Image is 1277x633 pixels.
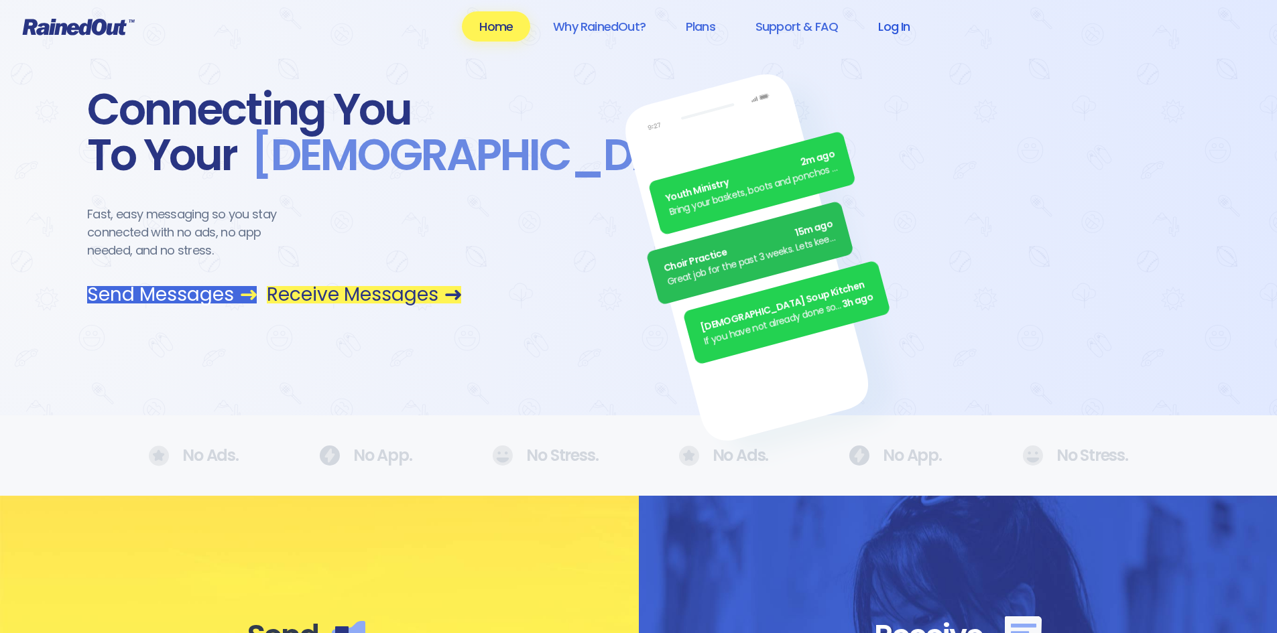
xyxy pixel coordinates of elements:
[87,87,461,178] div: Connecting You To Your
[1022,445,1043,466] img: No Ads.
[149,445,169,466] img: No Ads.
[841,290,875,312] span: 3h ago
[87,286,257,303] a: Send Messages
[679,445,769,466] div: No Ads.
[87,205,302,259] div: Fast, easy messaging so you stay connected with no ads, no app needed, and no stress.
[703,298,844,348] div: If you have not already done so, please remember to turn in your fundraiser money [DATE]!
[849,445,942,466] div: No App.
[668,11,733,42] a: Plans
[861,11,927,42] a: Log In
[492,445,513,466] img: No Ads.
[149,445,239,466] div: No Ads.
[462,11,530,42] a: Home
[492,445,598,466] div: No Stress.
[849,445,869,466] img: No Ads.
[799,147,837,170] span: 2m ago
[668,161,840,220] div: Bring your baskets, boots and ponchos the Annual [DATE] Egg [PERSON_NAME] is ON! See everyone there.
[738,11,855,42] a: Support & FAQ
[699,277,871,336] div: [DEMOGRAPHIC_DATA] Soup Kitchen
[1022,445,1128,466] div: No Stress.
[794,217,834,240] span: 15m ago
[267,286,461,303] a: Receive Messages
[536,11,663,42] a: Why RainedOut?
[679,445,699,466] img: No Ads.
[237,133,743,178] span: [DEMOGRAPHIC_DATA] .
[662,217,835,276] div: Choir Practice
[664,147,837,206] div: Youth Ministry
[319,445,340,466] img: No Ads.
[319,445,412,466] div: No App.
[666,230,838,289] div: Great job for the past 3 weeks. Lets keep it up.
